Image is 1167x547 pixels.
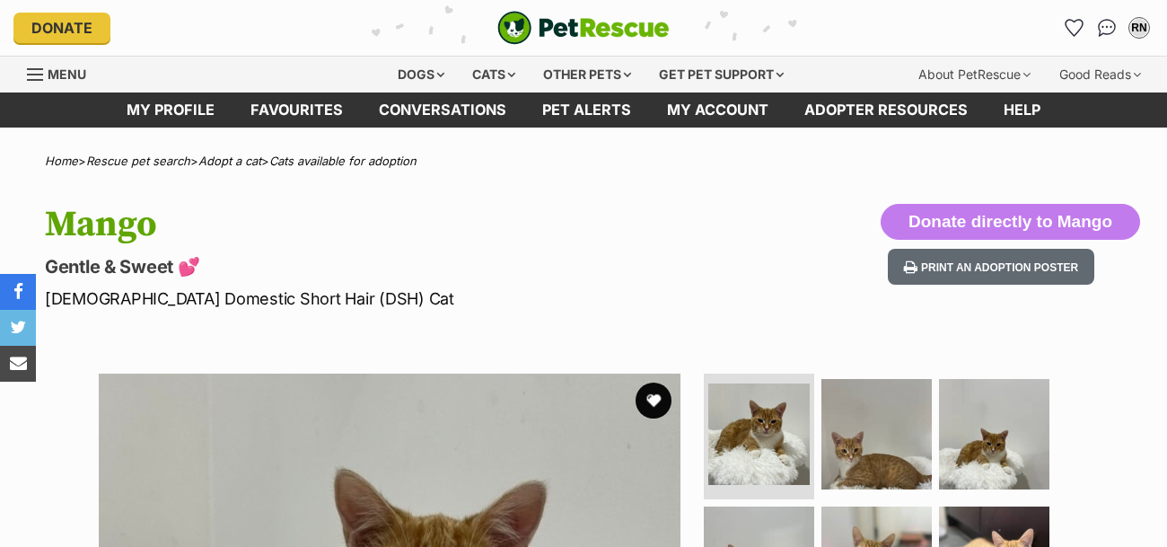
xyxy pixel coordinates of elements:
[1092,13,1121,42] a: Conversations
[1125,13,1154,42] button: My account
[1047,57,1154,93] div: Good Reads
[45,287,713,311] p: [DEMOGRAPHIC_DATA] Domestic Short Hair (DSH) Cat
[45,254,713,279] p: Gentle & Sweet 💕
[109,93,233,128] a: My profile
[1098,19,1117,37] img: chat-41dd97257d64d25036548639549fe6c8038ab92f7586957e7f3b1b290dea8141.svg
[888,249,1094,286] button: Print an adoption poster
[649,93,786,128] a: My account
[1060,13,1154,42] ul: Account quick links
[497,11,670,45] a: PetRescue
[45,154,78,168] a: Home
[531,57,644,93] div: Other pets
[86,154,190,168] a: Rescue pet search
[269,154,417,168] a: Cats available for adoption
[524,93,649,128] a: Pet alerts
[786,93,986,128] a: Adopter resources
[385,57,457,93] div: Dogs
[48,66,86,82] span: Menu
[906,57,1043,93] div: About PetRescue
[939,379,1049,490] img: Photo of Mango
[27,57,99,89] a: Menu
[1130,19,1148,37] div: RN
[198,154,261,168] a: Adopt a cat
[646,57,796,93] div: Get pet support
[233,93,361,128] a: Favourites
[1060,13,1089,42] a: Favourites
[13,13,110,43] a: Donate
[497,11,670,45] img: logo-cat-932fe2b9b8326f06289b0f2fb663e598f794de774fb13d1741a6617ecf9a85b4.svg
[361,93,524,128] a: conversations
[821,379,932,490] img: Photo of Mango
[986,93,1058,128] a: Help
[460,57,528,93] div: Cats
[636,383,671,419] button: favourite
[881,204,1140,240] button: Donate directly to Mango
[45,204,713,245] h1: Mango
[708,384,810,485] img: Photo of Mango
